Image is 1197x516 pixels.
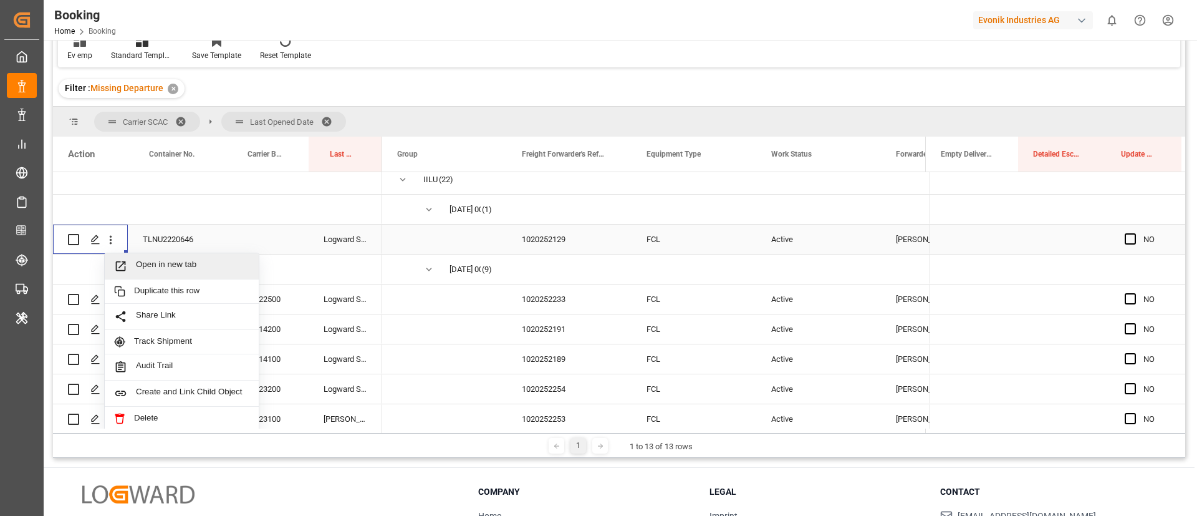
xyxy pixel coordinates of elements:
[309,344,382,374] div: Logward System
[54,6,116,24] div: Booking
[478,485,694,499] h3: Company
[53,165,382,195] div: Press SPACE to select this row.
[53,255,382,285] div: Press SPACE to select this row.
[309,314,382,344] div: Logward System
[168,84,178,94] div: ✕
[482,195,492,224] span: (1)
[226,374,309,404] div: 150423200
[250,117,314,127] span: Last Opened Date
[756,285,881,314] div: Active
[397,150,418,158] span: Group
[930,344,1185,374] div: Press SPACE to select this row.
[632,404,756,434] div: FCL
[53,314,382,344] div: Press SPACE to select this row.
[709,485,925,499] h3: Legal
[449,195,481,224] div: [DATE] 00:00:00
[881,404,1006,434] div: [PERSON_NAME]
[309,374,382,404] div: Logward System
[1143,405,1170,434] div: NO
[82,485,195,504] img: Logward Logo
[930,195,1185,225] div: Press SPACE to select this row.
[1033,150,1080,158] span: Detailed Escalation Reason
[507,374,632,404] div: 1020252254
[1143,285,1170,314] div: NO
[632,374,756,404] div: FCL
[930,165,1185,195] div: Press SPACE to select this row.
[973,8,1098,32] button: Evonik Industries AG
[482,255,492,284] span: (9)
[226,344,309,374] div: 150314100
[90,83,163,93] span: Missing Departure
[930,285,1185,314] div: Press SPACE to select this row.
[309,404,382,434] div: [PERSON_NAME]
[53,285,382,314] div: Press SPACE to select this row.
[226,285,309,314] div: 150422500
[881,314,1006,344] div: [PERSON_NAME]
[756,314,881,344] div: Active
[309,285,382,314] div: Logward System
[128,225,226,254] div: TLNU2220646
[507,314,632,344] div: 1020252191
[930,255,1185,285] div: Press SPACE to select this row.
[260,50,311,61] div: Reset Template
[309,225,382,254] div: Logward System
[439,165,453,194] span: (22)
[111,50,173,61] div: Standard Templates
[930,314,1185,344] div: Press SPACE to select this row.
[53,195,382,225] div: Press SPACE to select this row.
[632,285,756,314] div: FCL
[1121,150,1155,158] span: Update Last Opened By
[973,11,1093,29] div: Evonik Industries AG
[647,150,701,158] span: Equipment Type
[756,225,881,254] div: Active
[930,225,1185,255] div: Press SPACE to select this row.
[1126,6,1154,34] button: Help Center
[507,344,632,374] div: 1020252189
[54,27,75,36] a: Home
[53,374,382,404] div: Press SPACE to select this row.
[1143,225,1170,254] div: NO
[930,374,1185,404] div: Press SPACE to select this row.
[423,165,438,194] div: IILU
[1143,345,1170,374] div: NO
[68,148,95,160] div: Action
[1143,375,1170,404] div: NO
[330,150,356,158] span: Last Opened By
[930,404,1185,434] div: Press SPACE to select this row.
[896,150,950,158] span: Forwarder Name
[1098,6,1126,34] button: show 0 new notifications
[507,225,632,254] div: 1020252129
[507,404,632,434] div: 1020252253
[632,344,756,374] div: FCL
[226,404,309,434] div: 150423100
[65,83,90,93] span: Filter :
[53,225,382,255] div: Press SPACE to select this row.
[756,374,881,404] div: Active
[67,50,92,61] div: Ev emp
[53,344,382,374] div: Press SPACE to select this row.
[248,150,282,158] span: Carrier Booking No.
[226,314,309,344] div: 150314200
[149,150,195,158] span: Container No.
[756,404,881,434] div: Active
[881,374,1006,404] div: [PERSON_NAME]
[881,344,1006,374] div: [PERSON_NAME]
[449,255,481,284] div: [DATE] 00:00:00
[881,285,1006,314] div: [PERSON_NAME]
[632,314,756,344] div: FCL
[881,225,1006,254] div: [PERSON_NAME]
[123,117,168,127] span: Carrier SCAC
[941,150,992,158] span: Empty Delivered Depot
[756,344,881,374] div: Active
[522,150,605,158] span: Freight Forwarder's Reference No.
[630,441,693,453] div: 1 to 13 of 13 rows
[771,150,812,158] span: Work Status
[632,225,756,254] div: FCL
[1143,315,1170,344] div: NO
[192,50,241,61] div: Save Template
[507,285,632,314] div: 1020252233
[53,404,382,434] div: Press SPACE to select this row.
[940,485,1156,499] h3: Contact
[570,438,586,454] div: 1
